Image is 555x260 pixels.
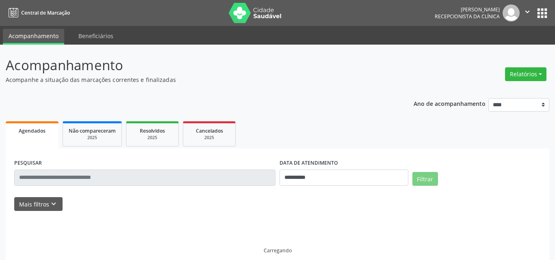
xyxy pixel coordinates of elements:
button: apps [535,6,549,20]
a: Acompanhamento [3,29,64,45]
span: Agendados [19,127,46,134]
button:  [520,4,535,21]
label: DATA DE ATENDIMENTO [280,157,338,170]
i:  [523,7,532,16]
span: Resolvidos [140,127,165,134]
div: 2025 [189,135,230,141]
span: Não compareceram [69,127,116,134]
div: 2025 [132,135,173,141]
label: PESQUISAR [14,157,42,170]
button: Relatórios [505,67,546,81]
p: Acompanhe a situação das marcações correntes e finalizadas [6,75,386,84]
a: Central de Marcação [6,6,70,19]
button: Filtrar [412,172,438,186]
span: Central de Marcação [21,9,70,16]
i: keyboard_arrow_down [49,200,58,208]
div: 2025 [69,135,116,141]
button: Mais filtroskeyboard_arrow_down [14,197,63,211]
a: Beneficiários [73,29,119,43]
span: Recepcionista da clínica [435,13,500,20]
p: Acompanhamento [6,55,386,75]
span: Cancelados [196,127,223,134]
img: img [503,4,520,21]
div: [PERSON_NAME] [435,6,500,13]
p: Ano de acompanhamento [414,98,486,108]
div: Carregando [264,247,292,254]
